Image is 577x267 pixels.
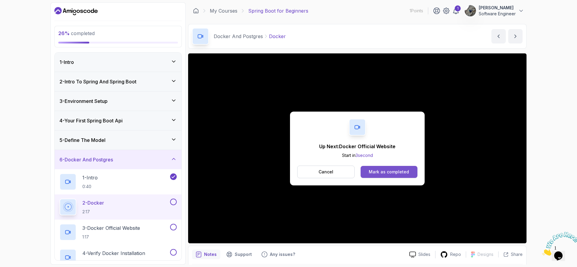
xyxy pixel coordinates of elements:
p: 1:32 [82,259,145,265]
h3: 6 - Docker And Postgres [60,156,113,163]
p: Any issues? [270,251,295,257]
p: 1 Points [410,8,423,14]
a: Repo [435,251,466,258]
button: previous content [491,29,506,43]
p: [PERSON_NAME] [479,5,516,11]
p: 1 - Intro [82,174,98,181]
button: 3-Docker Official Website1:17 [60,224,177,241]
p: Docker [269,33,286,40]
button: 4-Verify Docker Installation1:32 [60,249,177,266]
p: 2:17 [82,209,104,215]
p: Cancel [319,169,333,175]
p: 3 - Docker Official Website [82,224,140,232]
h3: 1 - Intro [60,58,74,66]
a: My Courses [210,7,237,14]
span: 26 % [58,30,70,36]
p: Support [235,251,252,257]
p: Share [511,251,523,257]
p: Repo [450,251,461,257]
iframe: chat widget [540,229,577,258]
p: Software Engineer [479,11,516,17]
button: Cancel [297,166,355,178]
button: 5-Define The Model [55,130,182,150]
p: Notes [204,251,217,257]
p: 2 - Docker [82,199,104,206]
h3: 5 - Define The Model [60,136,105,144]
span: completed [58,30,95,36]
button: 4-Your First Spring Boot Api [55,111,182,130]
h3: 4 - Your First Spring Boot Api [60,117,123,124]
a: Slides [405,251,435,258]
p: Up Next: Docker Official Website [319,143,395,150]
p: Docker And Postgres [214,33,263,40]
iframe: 2 - Docker [188,53,527,243]
p: Spring Boot for Beginners [248,7,308,14]
button: Mark as completed [361,166,417,178]
span: 1 [2,2,5,7]
a: Dashboard [193,8,199,14]
button: 6-Docker And Postgres [55,150,182,169]
p: Start in [319,152,395,158]
h3: 3 - Environment Setup [60,97,108,105]
p: Designs [478,251,493,257]
button: Share [498,251,523,257]
img: user profile image [465,5,476,16]
button: 1-Intro [55,52,182,72]
a: 1 [452,7,459,14]
p: Slides [418,251,430,257]
button: 1-Intro0:40 [60,173,177,190]
div: 1 [455,5,461,11]
p: 0:40 [82,184,98,190]
button: 2-Docker2:17 [60,199,177,215]
button: user profile image[PERSON_NAME]Software Engineer [464,5,524,17]
p: 4 - Verify Docker Installation [82,250,145,257]
button: notes button [192,250,220,259]
button: 2-Intro To Spring And Spring Boot [55,72,182,91]
button: next content [508,29,523,43]
button: 3-Environment Setup [55,91,182,111]
div: Mark as completed [369,169,409,175]
button: Support button [223,250,255,259]
h3: 2 - Intro To Spring And Spring Boot [60,78,136,85]
a: Dashboard [54,6,98,16]
span: 3 second [356,153,373,158]
button: Feedback button [258,250,299,259]
img: Chat attention grabber [2,2,40,26]
p: 1:17 [82,234,140,240]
